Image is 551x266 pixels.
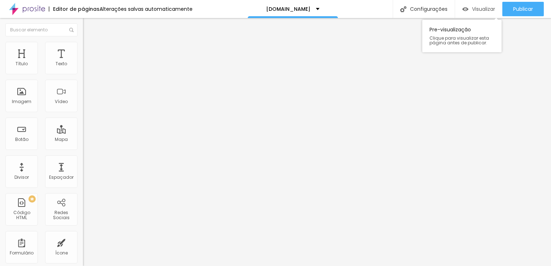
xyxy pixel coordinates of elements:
div: Imagem [12,99,31,104]
div: Divisor [14,175,29,180]
div: Texto [56,61,67,66]
img: Icone [69,28,74,32]
div: Pre-visualização [422,20,502,52]
div: Redes Sociais [47,210,75,221]
img: Icone [400,6,406,12]
span: Visualizar [472,6,495,12]
input: Buscar elemento [5,23,78,36]
div: Alterações salvas automaticamente [100,6,193,12]
button: Visualizar [455,2,502,16]
div: Mapa [55,137,68,142]
span: Publicar [513,6,533,12]
div: Vídeo [55,99,68,104]
span: Clique para visualizar esta página antes de publicar. [429,36,494,45]
div: Título [16,61,28,66]
div: Editor de páginas [49,6,100,12]
div: Código HTML [7,210,36,221]
div: Botão [15,137,28,142]
iframe: Editor [83,18,551,266]
button: Publicar [502,2,544,16]
img: view-1.svg [462,6,468,12]
div: Espaçador [49,175,74,180]
p: [DOMAIN_NAME] [266,6,310,12]
div: Ícone [55,251,68,256]
div: Formulário [10,251,34,256]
